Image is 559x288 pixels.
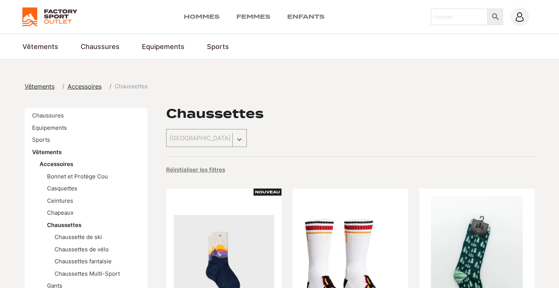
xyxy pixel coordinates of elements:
[47,185,77,192] a: Casquettes
[81,42,119,52] a: Chaussures
[47,197,73,204] a: Ceintures
[55,246,109,253] a: Chaussettes de vélo
[32,124,67,131] a: Equipements
[142,42,184,52] a: Equipements
[68,83,102,90] span: Accessoires
[22,7,77,26] img: Factory Sport Outlet
[25,83,55,90] span: Vêtements
[47,221,81,229] a: Chaussettes
[431,9,488,25] input: Chercher
[55,258,112,265] a: Chaussettes fantaisie
[287,12,324,21] a: Enfants
[25,82,148,91] nav: breadcrumbs
[32,112,64,119] a: Chaussures
[115,82,148,91] span: Chaussettes
[25,82,59,91] a: Vêtements
[55,270,120,277] a: Chaussettes Multi-Sport
[32,148,62,156] a: Vêtements
[207,42,229,52] a: Sports
[32,136,50,143] a: Sports
[184,12,220,21] a: Hommes
[40,160,73,168] a: Accessoires
[55,233,102,240] a: Chaussette de ski
[68,82,106,91] a: Accessoires
[22,42,58,52] a: Vêtements
[47,209,74,216] a: Chapeaux
[166,108,264,120] h1: Chaussettes
[236,12,270,21] a: Femmes
[47,173,108,180] a: Bonnet et Protège Cou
